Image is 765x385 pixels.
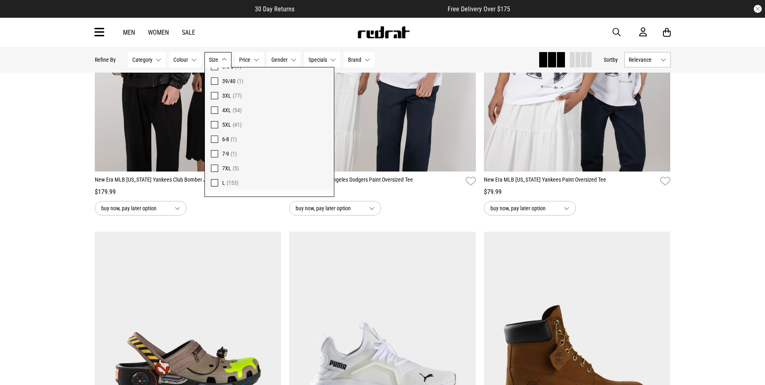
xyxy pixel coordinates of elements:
span: Gender [271,56,288,63]
span: Category [132,56,152,63]
span: Relevance [629,56,657,63]
span: 4XL [222,107,231,113]
span: buy now, pay later option [101,203,168,213]
span: Specials [309,56,327,63]
span: (1) [235,63,241,70]
button: Size [204,52,231,67]
span: buy now, pay later option [296,203,363,213]
span: Price [239,56,250,63]
span: 6-8 [222,136,229,142]
a: Men [123,29,135,36]
a: New Era MLB [US_STATE] Yankees Club Bomber Jacket [95,176,268,187]
span: buy now, pay later option [490,203,557,213]
span: 3XL [222,92,231,99]
span: Size [209,56,218,63]
span: (41) [233,121,242,128]
span: M [222,194,227,201]
span: (1) [231,136,237,142]
span: (153) [227,180,238,186]
button: buy now, pay later option [95,201,187,216]
button: Relevance [624,52,671,67]
div: $179.99 [95,187,281,197]
span: 3.5-6 [222,63,233,70]
iframe: Customer reviews powered by Trustpilot [311,5,431,13]
span: L [222,180,225,186]
span: 7XL [222,165,231,172]
div: $79.99 [289,187,476,197]
span: 7-9 [222,151,229,157]
p: Refine By [95,56,116,63]
button: Open LiveChat chat widget [6,3,31,27]
a: New Era MLB Los Angeles Dodgers Paint Oversized Tee [289,176,463,187]
span: (77) [233,92,242,99]
span: 39/40 [222,78,236,84]
button: Category [128,52,166,67]
img: Redrat logo [357,26,410,38]
span: 5XL [222,121,231,128]
button: buy now, pay later option [289,201,381,216]
span: Brand [348,56,361,63]
span: (5) [233,165,239,172]
button: buy now, pay later option [484,201,576,216]
div: Size [204,67,334,197]
span: (54) [233,107,242,113]
button: Gender [267,52,301,67]
a: New Era MLB [US_STATE] Yankees Paint Oversized Tee [484,176,657,187]
span: (1) [231,151,237,157]
button: Specials [304,52,340,67]
span: (1) [237,78,243,84]
button: Colour [169,52,201,67]
span: (152) [228,194,240,201]
span: by [613,56,618,63]
button: Brand [344,52,375,67]
a: Sale [182,29,195,36]
a: Women [148,29,169,36]
span: Colour [173,56,188,63]
span: 30 Day Returns [255,5,294,13]
span: Free Delivery Over $175 [448,5,510,13]
button: Sortby [604,55,618,65]
div: $79.99 [484,187,671,197]
button: Price [235,52,264,67]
